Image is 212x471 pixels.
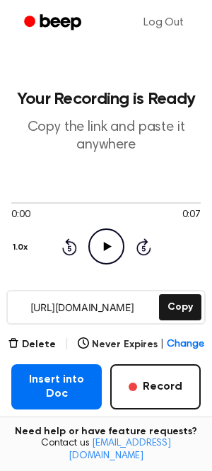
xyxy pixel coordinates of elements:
span: Change [167,337,204,352]
a: Beep [14,9,94,37]
button: Never Expires|Change [78,337,204,352]
a: [EMAIL_ADDRESS][DOMAIN_NAME] [69,438,171,461]
span: 0:07 [182,208,201,223]
button: Copy [159,294,201,320]
button: Delete [8,337,56,352]
button: Insert into Doc [11,364,102,409]
span: 0:00 [11,208,30,223]
button: Record [110,364,201,409]
span: Contact us [8,438,204,463]
h1: Your Recording is Ready [11,91,201,107]
button: 1.0x [11,235,33,260]
span: | [160,337,164,352]
a: Log Out [129,6,198,40]
span: | [64,336,69,353]
p: Copy the link and paste it anywhere [11,119,201,154]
